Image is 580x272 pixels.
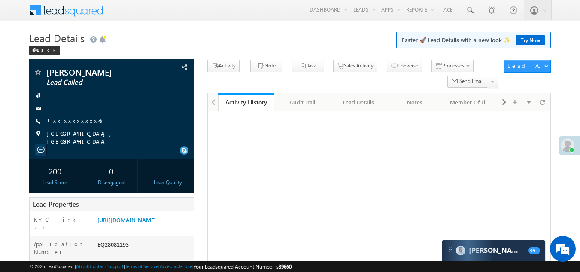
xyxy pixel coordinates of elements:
button: Sales Activity [333,60,377,72]
div: Disengaged [88,179,135,186]
a: Acceptable Use [160,263,192,269]
span: Lead Called [46,78,148,87]
span: Processes [442,62,464,69]
span: © 2025 LeadSquared | | | | | [29,263,292,271]
div: Lead Details [337,97,379,107]
div: Activity History [225,98,268,106]
div: -- [144,163,191,179]
a: About [76,263,88,269]
a: Audit Trail [274,93,331,111]
label: KYC link 2_0 [34,216,89,231]
span: Lead Details [29,31,85,45]
a: Try Now [516,35,545,45]
button: Converse [387,60,422,72]
span: [PERSON_NAME] [46,68,148,76]
div: carter-dragCarter[PERSON_NAME]99+ [442,240,546,261]
span: 99+ [528,247,540,254]
a: [URL][DOMAIN_NAME] [97,216,156,223]
a: Lead Details [331,93,387,111]
div: Back [29,46,60,55]
div: Audit Trail [281,97,323,107]
button: Send Email [447,76,488,88]
div: Lead Actions [507,62,544,70]
a: Back [29,46,64,53]
button: Note [250,60,282,72]
div: Lead Score [31,179,79,186]
div: Notes [394,97,435,107]
a: +xx-xxxxxxxx46 [46,117,102,124]
label: Application Number [34,240,89,256]
div: 200 [31,163,79,179]
div: Member Of Lists [450,97,492,107]
div: 0 [88,163,135,179]
button: Task [292,60,324,72]
span: Faster 🚀 Lead Details with a new look ✨ [402,36,545,44]
a: Activity History [218,93,274,111]
a: Terms of Service [125,263,158,269]
span: 39660 [279,263,292,270]
button: Processes [431,60,474,72]
span: Lead Properties [33,200,79,208]
span: Send Email [459,77,484,85]
span: Your Leadsquared Account Number is [194,263,292,270]
a: Contact Support [90,263,124,269]
button: Lead Actions [504,60,551,73]
span: [GEOGRAPHIC_DATA], [GEOGRAPHIC_DATA] [46,130,179,145]
button: Activity [207,60,240,72]
div: EQ28081193 [95,240,194,252]
a: Notes [387,93,443,111]
div: Lead Quality [144,179,191,186]
a: Member Of Lists [443,93,499,111]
